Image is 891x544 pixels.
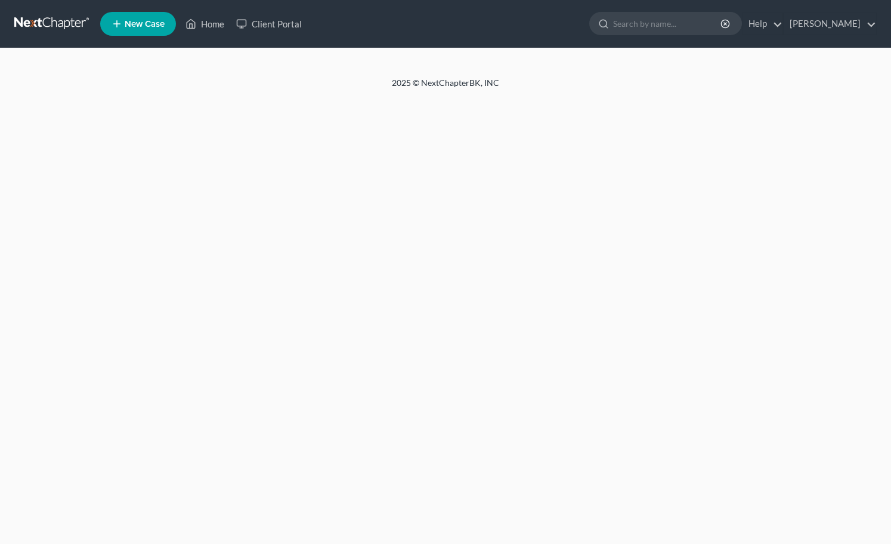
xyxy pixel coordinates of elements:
span: New Case [125,20,165,29]
input: Search by name... [613,13,722,35]
div: 2025 © NextChapterBK, INC [106,77,785,98]
a: Help [742,13,782,35]
a: Home [180,13,230,35]
a: Client Portal [230,13,308,35]
a: [PERSON_NAME] [784,13,876,35]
